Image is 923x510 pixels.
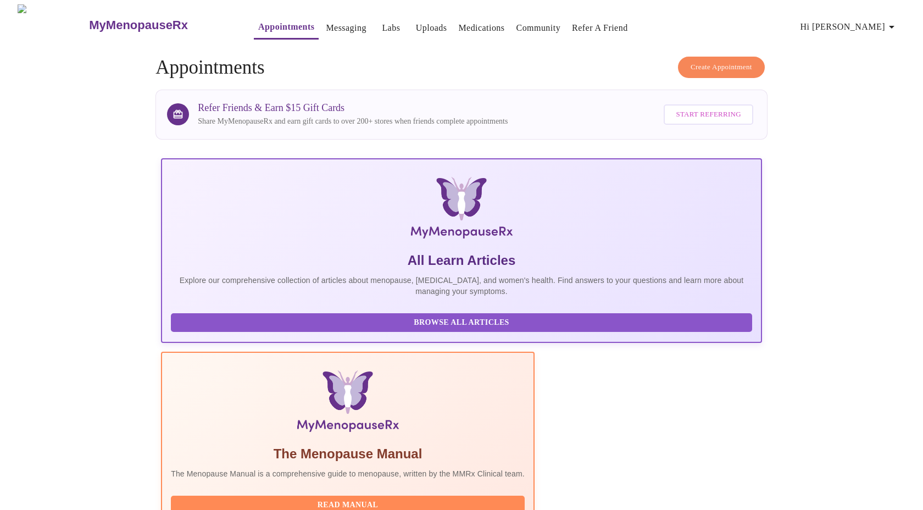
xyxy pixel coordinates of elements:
[171,500,527,509] a: Read Manual
[182,316,741,330] span: Browse All Articles
[198,102,508,114] h3: Refer Friends & Earn $15 Gift Cards
[412,17,452,39] button: Uploads
[568,17,632,39] button: Refer a Friend
[374,17,409,39] button: Labs
[691,61,752,74] span: Create Appointment
[171,252,752,269] h5: All Learn Articles
[171,275,752,297] p: Explore our comprehensive collection of articles about menopause, [MEDICAL_DATA], and women's hea...
[516,20,561,36] a: Community
[155,57,768,79] h4: Appointments
[661,99,755,130] a: Start Referring
[800,19,898,35] span: Hi [PERSON_NAME]
[88,6,232,45] a: MyMenopauseRx
[458,20,504,36] a: Medications
[416,20,447,36] a: Uploads
[254,16,319,40] button: Appointments
[171,468,525,479] p: The Menopause Manual is a comprehensive guide to menopause, written by the MMRx Clinical team.
[664,104,753,125] button: Start Referring
[678,57,765,78] button: Create Appointment
[198,116,508,127] p: Share MyMenopauseRx and earn gift cards to over 200+ stores when friends complete appointments
[258,19,314,35] a: Appointments
[796,16,903,38] button: Hi [PERSON_NAME]
[454,17,509,39] button: Medications
[18,4,88,46] img: MyMenopauseRx Logo
[572,20,628,36] a: Refer a Friend
[171,445,525,463] h5: The Menopause Manual
[676,108,741,121] span: Start Referring
[171,317,755,326] a: Browse All Articles
[321,17,370,39] button: Messaging
[512,17,565,39] button: Community
[227,370,468,436] img: Menopause Manual
[326,20,366,36] a: Messaging
[382,20,400,36] a: Labs
[89,18,188,32] h3: MyMenopauseRx
[261,177,661,243] img: MyMenopauseRx Logo
[171,313,752,332] button: Browse All Articles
